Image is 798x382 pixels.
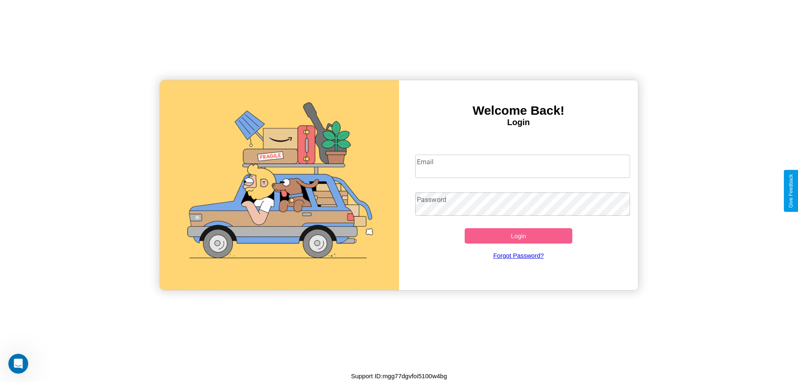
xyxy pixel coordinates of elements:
[411,244,626,267] a: Forgot Password?
[465,228,572,244] button: Login
[8,354,28,374] iframe: Intercom live chat
[160,80,399,290] img: gif
[351,370,447,382] p: Support ID: mgg77dgvfoi5100w4bg
[399,104,638,118] h3: Welcome Back!
[399,118,638,127] h4: Login
[788,174,794,208] div: Give Feedback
